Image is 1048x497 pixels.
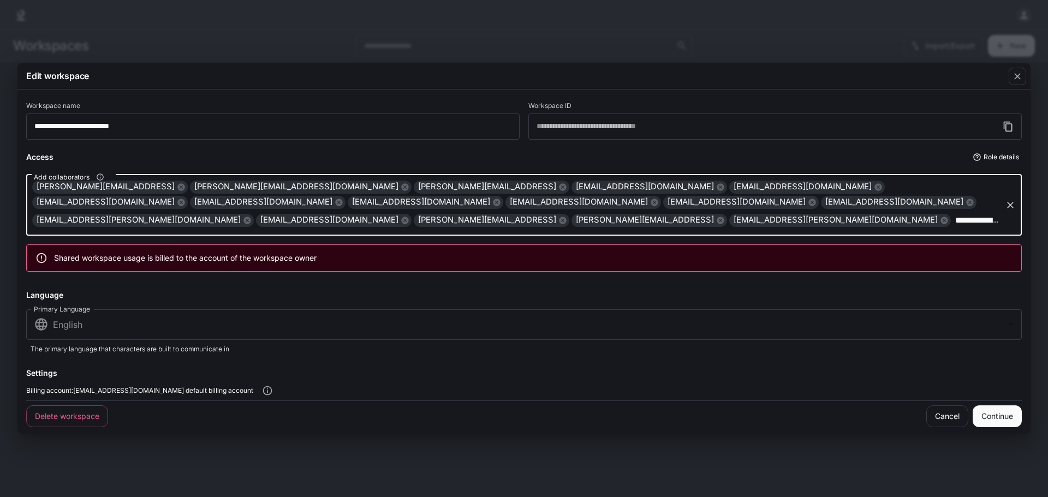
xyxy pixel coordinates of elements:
div: [PERSON_NAME][EMAIL_ADDRESS] [414,181,569,194]
button: Role details [971,148,1022,166]
p: Language [26,289,63,301]
p: Edit workspace [26,69,89,82]
p: Workspace name [26,103,80,109]
p: Access [26,151,53,163]
div: [EMAIL_ADDRESS][DOMAIN_NAME] [190,196,346,209]
span: [EMAIL_ADDRESS][DOMAIN_NAME] [348,196,495,208]
div: [PERSON_NAME][EMAIL_ADDRESS] [414,214,569,227]
span: [EMAIL_ADDRESS][DOMAIN_NAME] [729,181,876,193]
div: [PERSON_NAME][EMAIL_ADDRESS] [571,214,727,227]
div: [EMAIL_ADDRESS][DOMAIN_NAME] [348,196,503,209]
span: [EMAIL_ADDRESS][DOMAIN_NAME] [190,196,337,208]
button: Continue [973,405,1022,427]
span: [EMAIL_ADDRESS][DOMAIN_NAME] [256,214,403,226]
span: [PERSON_NAME][EMAIL_ADDRESS] [414,214,561,226]
span: [EMAIL_ADDRESS][DOMAIN_NAME] [505,196,652,208]
span: [PERSON_NAME][EMAIL_ADDRESS] [571,214,718,226]
p: Settings [26,367,57,379]
p: English [53,318,1004,331]
div: [EMAIL_ADDRESS][DOMAIN_NAME] [571,181,727,194]
p: Workspace ID [528,103,571,109]
div: English [26,308,1022,341]
span: [PERSON_NAME][EMAIL_ADDRESS] [414,181,561,193]
button: Delete workspace [26,405,108,427]
span: Billing account: [EMAIL_ADDRESS][DOMAIN_NAME] default billing account [26,385,253,396]
div: [EMAIL_ADDRESS][DOMAIN_NAME] [256,214,412,227]
div: [EMAIL_ADDRESS][DOMAIN_NAME] [821,196,976,209]
a: Cancel [926,405,968,427]
div: [PERSON_NAME][EMAIL_ADDRESS][DOMAIN_NAME] [190,181,412,194]
button: Clear [1003,197,1018,213]
span: [PERSON_NAME][EMAIL_ADDRESS][DOMAIN_NAME] [190,181,403,193]
span: [EMAIL_ADDRESS][DOMAIN_NAME] [821,196,968,208]
div: [EMAIL_ADDRESS][PERSON_NAME][DOMAIN_NAME] [729,214,951,227]
div: [EMAIL_ADDRESS][DOMAIN_NAME] [663,196,819,209]
span: [EMAIL_ADDRESS][DOMAIN_NAME] [663,196,810,208]
div: [EMAIL_ADDRESS][DOMAIN_NAME] [729,181,885,194]
div: Shared workspace usage is billed to the account of the workspace owner [54,248,317,268]
div: [PERSON_NAME][EMAIL_ADDRESS] [32,181,188,194]
span: [PERSON_NAME][EMAIL_ADDRESS] [32,181,179,193]
span: [EMAIL_ADDRESS][DOMAIN_NAME] [571,181,718,193]
p: The primary language that characters are built to communicate in [31,344,1017,354]
label: Primary Language [34,304,90,314]
span: [EMAIL_ADDRESS][DOMAIN_NAME] [32,196,179,208]
div: [EMAIL_ADDRESS][DOMAIN_NAME] [505,196,661,209]
button: Add collaborators [93,170,108,184]
span: [EMAIL_ADDRESS][PERSON_NAME][DOMAIN_NAME] [32,214,245,226]
span: [EMAIL_ADDRESS][PERSON_NAME][DOMAIN_NAME] [729,214,942,226]
div: [EMAIL_ADDRESS][DOMAIN_NAME] [32,196,188,209]
span: Add collaborators [34,172,90,182]
div: [EMAIL_ADDRESS][PERSON_NAME][DOMAIN_NAME] [32,214,254,227]
div: Workspace ID cannot be changed [528,103,1022,140]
